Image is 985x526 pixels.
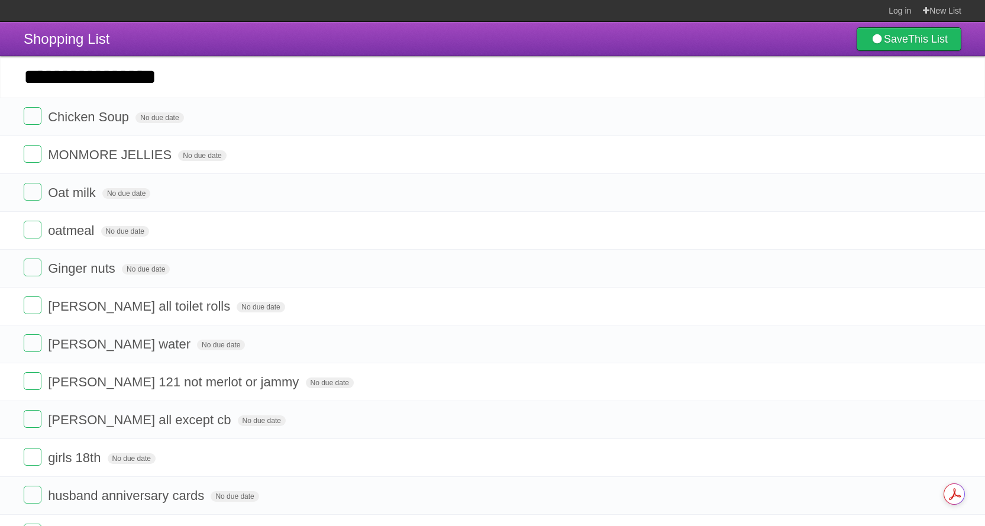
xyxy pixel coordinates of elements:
[48,261,118,276] span: Ginger nuts
[48,299,233,314] span: [PERSON_NAME] all toilet rolls
[48,488,207,503] span: husband anniversary cards
[24,334,41,352] label: Done
[211,491,259,502] span: No due date
[238,415,286,426] span: No due date
[24,448,41,466] label: Done
[48,223,97,238] span: oatmeal
[48,337,193,351] span: [PERSON_NAME] water
[24,107,41,125] label: Done
[24,259,41,276] label: Done
[48,375,302,389] span: [PERSON_NAME] 121 not merlot or jammy
[48,109,132,124] span: Chicken Soup
[24,31,109,47] span: Shopping List
[306,377,354,388] span: No due date
[48,412,234,427] span: [PERSON_NAME] all except cb
[102,188,150,199] span: No due date
[24,296,41,314] label: Done
[237,302,285,312] span: No due date
[24,183,41,201] label: Done
[48,185,99,200] span: Oat milk
[24,145,41,163] label: Done
[48,147,175,162] span: MONMORE JELLIES
[197,340,245,350] span: No due date
[24,486,41,504] label: Done
[178,150,226,161] span: No due date
[24,372,41,390] label: Done
[24,221,41,238] label: Done
[24,410,41,428] label: Done
[108,453,156,464] span: No due date
[908,33,948,45] b: This List
[48,450,104,465] span: girls 18th
[101,226,149,237] span: No due date
[122,264,170,275] span: No due date
[135,112,183,123] span: No due date
[857,27,961,51] a: SaveThis List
